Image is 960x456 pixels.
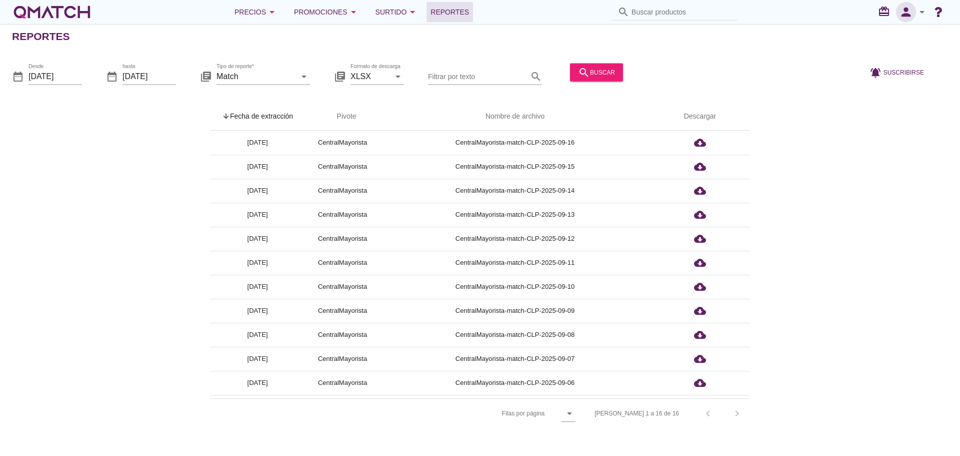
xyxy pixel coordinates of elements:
[12,70,24,82] i: date_range
[106,70,118,82] i: date_range
[380,203,650,227] td: CentralMayorista-match-CLP-2025-09-13
[367,2,427,22] button: Surtido
[305,251,380,275] td: CentralMayorista
[578,66,590,78] i: search
[380,323,650,347] td: CentralMayorista-match-CLP-2025-09-08
[305,131,380,155] td: CentralMayorista
[694,161,706,173] i: cloud_download
[12,2,92,22] a: white-qmatch-logo
[305,323,380,347] td: CentralMayorista
[426,2,473,22] a: Reportes
[122,68,176,84] input: hasta
[305,227,380,251] td: CentralMayorista
[380,131,650,155] td: CentralMayorista-match-CLP-2025-09-16
[305,347,380,371] td: CentralMayorista
[594,409,679,418] div: [PERSON_NAME] 1 a 16 de 16
[861,63,932,81] button: Suscribirse
[210,179,305,203] td: [DATE]
[216,68,296,84] input: Tipo de reporte*
[878,6,894,18] i: redeem
[200,70,212,82] i: library_books
[694,377,706,389] i: cloud_download
[210,347,305,371] td: [DATE]
[631,4,731,20] input: Buscar productos
[210,395,305,419] td: [DATE]
[694,209,706,221] i: cloud_download
[380,251,650,275] td: CentralMayorista-match-CLP-2025-09-11
[294,6,359,18] div: Promociones
[350,68,390,84] input: Formato de descarga
[305,395,380,419] td: CentralMayorista
[380,275,650,299] td: CentralMayorista-match-CLP-2025-09-10
[694,353,706,365] i: cloud_download
[380,299,650,323] td: CentralMayorista-match-CLP-2025-09-09
[896,5,916,19] i: person
[694,137,706,149] i: cloud_download
[298,70,310,82] i: arrow_drop_down
[392,70,404,82] i: arrow_drop_down
[305,155,380,179] td: CentralMayorista
[650,103,750,131] th: Descargar: Not sorted.
[347,6,359,18] i: arrow_drop_down
[563,407,575,419] i: arrow_drop_down
[210,203,305,227] td: [DATE]
[210,155,305,179] td: [DATE]
[286,2,367,22] button: Promociones
[578,66,615,78] div: buscar
[305,103,380,131] th: Pivote: Not sorted. Activate to sort ascending.
[334,70,346,82] i: library_books
[380,103,650,131] th: Nombre de archivo: Not sorted.
[430,6,469,18] span: Reportes
[305,371,380,395] td: CentralMayorista
[570,63,623,81] button: buscar
[28,68,82,84] input: Desde
[530,70,542,82] i: search
[305,203,380,227] td: CentralMayorista
[210,131,305,155] td: [DATE]
[380,227,650,251] td: CentralMayorista-match-CLP-2025-09-12
[210,275,305,299] td: [DATE]
[210,371,305,395] td: [DATE]
[694,233,706,245] i: cloud_download
[234,6,278,18] div: Precios
[266,6,278,18] i: arrow_drop_down
[883,68,924,77] span: Suscribirse
[305,179,380,203] td: CentralMayorista
[12,29,70,45] h2: Reportes
[210,323,305,347] td: [DATE]
[380,155,650,179] td: CentralMayorista-match-CLP-2025-09-15
[694,305,706,317] i: cloud_download
[305,299,380,323] td: CentralMayorista
[406,6,418,18] i: arrow_drop_down
[226,2,286,22] button: Precios
[210,251,305,275] td: [DATE]
[916,6,928,18] i: arrow_drop_down
[694,329,706,341] i: cloud_download
[375,6,419,18] div: Surtido
[210,227,305,251] td: [DATE]
[380,371,650,395] td: CentralMayorista-match-CLP-2025-09-06
[380,395,650,419] td: CentralMayorista-match-CLP-2025-09-05
[869,66,883,78] i: notifications_active
[694,185,706,197] i: cloud_download
[305,275,380,299] td: CentralMayorista
[380,347,650,371] td: CentralMayorista-match-CLP-2025-09-07
[210,299,305,323] td: [DATE]
[694,281,706,293] i: cloud_download
[210,103,305,131] th: Fecha de extracción: Sorted descending. Activate to remove sorting.
[428,68,528,84] input: Filtrar por texto
[617,6,629,18] i: search
[694,257,706,269] i: cloud_download
[222,112,230,120] i: arrow_upward
[402,399,575,428] div: Filas por página
[380,179,650,203] td: CentralMayorista-match-CLP-2025-09-14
